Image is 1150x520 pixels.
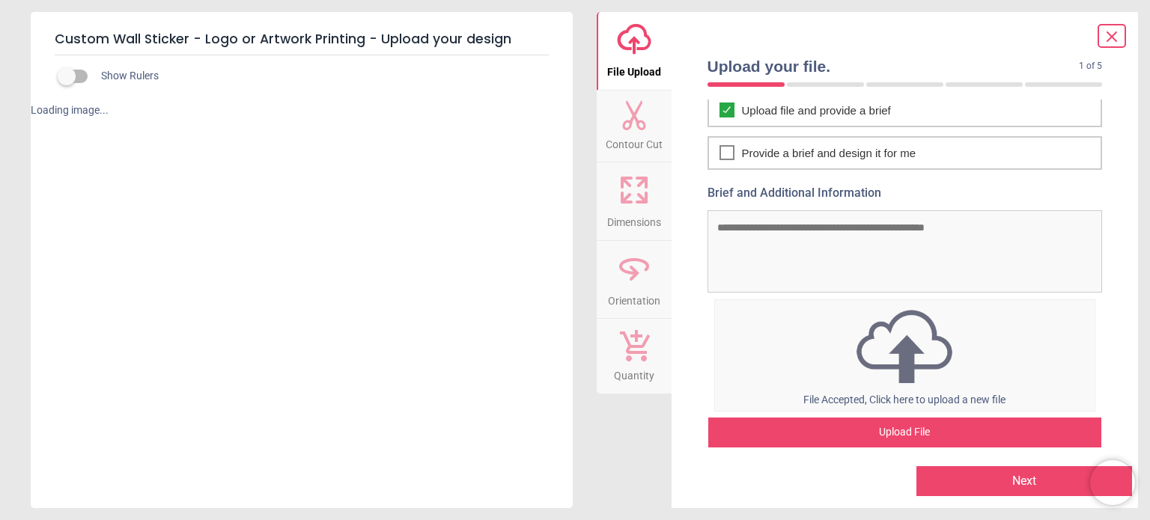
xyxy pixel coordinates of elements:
button: File Upload [597,12,672,90]
span: Dimensions [607,208,661,230]
span: 1 of 5 [1079,60,1102,73]
span: Contour Cut [606,130,663,153]
img: upload icon [715,305,1095,387]
button: Dimensions [597,162,672,240]
span: Upload your file. [708,55,1080,77]
button: Next [916,466,1132,496]
iframe: Brevo live chat [1090,460,1135,505]
div: Upload File [708,417,1102,447]
span: Orientation [608,287,660,309]
h5: Custom Wall Sticker - Logo or Artwork Printing - Upload your design [55,24,549,55]
span: File Upload [607,58,661,80]
span: Upload file and provide a brief [742,103,891,118]
label: Brief and Additional Information [708,185,1103,201]
span: Provide a brief and design it for me [742,145,916,161]
button: Contour Cut [597,91,672,162]
span: File Accepted, Click here to upload a new file [803,394,1006,406]
div: Show Rulers [67,67,573,85]
button: Quantity [597,319,672,394]
button: Orientation [597,241,672,319]
span: Quantity [614,361,654,384]
div: Loading image... [31,103,570,118]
